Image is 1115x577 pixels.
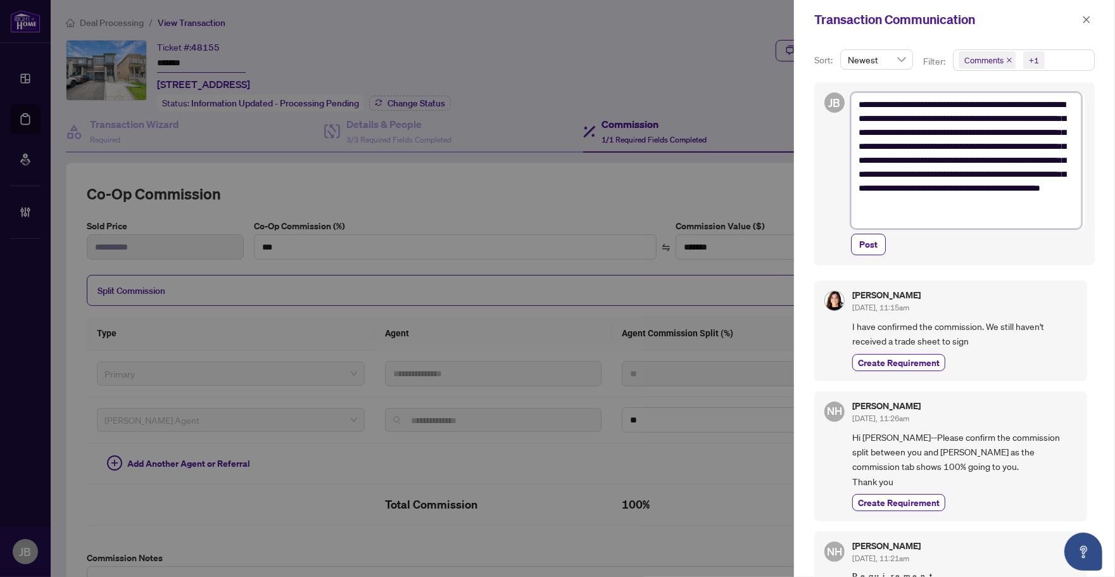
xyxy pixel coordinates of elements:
[1006,57,1012,63] span: close
[964,54,1004,67] span: Comments
[814,53,835,67] p: Sort:
[852,402,921,410] h5: [PERSON_NAME]
[923,54,947,68] p: Filter:
[1029,54,1039,67] div: +1
[1082,15,1091,24] span: close
[858,496,940,509] span: Create Requirement
[852,354,945,371] button: Create Requirement
[852,291,921,300] h5: [PERSON_NAME]
[859,234,878,255] span: Post
[825,291,844,310] img: Profile Icon
[852,303,909,312] span: [DATE], 11:15am
[814,10,1078,29] div: Transaction Communication
[827,543,842,560] span: NH
[858,356,940,369] span: Create Requirement
[852,554,909,563] span: [DATE], 11:21am
[852,319,1077,349] span: I have confirmed the commission. We still haven't received a trade sheet to sign
[959,51,1016,69] span: Comments
[1064,533,1102,571] button: Open asap
[852,494,945,511] button: Create Requirement
[852,430,1077,490] span: Hi [PERSON_NAME]--Please confirm the commission split between you and [PERSON_NAME] as the commis...
[852,414,909,423] span: [DATE], 11:26am
[848,50,905,69] span: Newest
[851,234,886,255] button: Post
[829,94,841,111] span: JB
[852,542,921,550] h5: [PERSON_NAME]
[827,403,842,420] span: NH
